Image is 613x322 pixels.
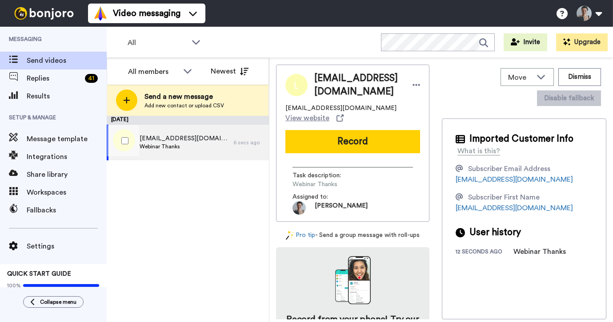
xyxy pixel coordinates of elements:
[286,231,315,240] a: Pro tip
[128,37,187,48] span: All
[468,192,540,203] div: Subscriber First Name
[456,176,573,183] a: [EMAIL_ADDRESS][DOMAIN_NAME]
[27,187,107,198] span: Workspaces
[11,7,77,20] img: bj-logo-header-white.svg
[556,33,608,51] button: Upgrade
[285,113,344,123] a: View website
[558,68,601,86] button: Dismiss
[140,143,229,150] span: Webinar Thanks
[113,7,180,20] span: Video messaging
[456,248,513,257] div: 12 seconds ago
[93,6,108,20] img: vm-color.svg
[27,241,107,252] span: Settings
[285,74,308,96] img: Image of Limit.earwig5690@eagereverest.com
[292,171,355,180] span: Task description :
[315,201,368,215] span: [PERSON_NAME]
[508,72,532,83] span: Move
[504,33,547,51] button: Invite
[276,231,429,240] div: - Send a group message with roll-ups
[27,91,107,102] span: Results
[285,113,329,123] span: View website
[204,62,255,80] button: Newest
[23,296,84,308] button: Collapse menu
[27,205,107,216] span: Fallbacks
[292,192,355,201] span: Assigned to:
[7,271,71,277] span: QUICK START GUIDE
[286,231,294,240] img: magic-wand.svg
[468,163,550,174] div: Subscriber Email Address
[107,116,269,125] div: [DATE]
[292,201,306,215] img: 7dc5c008-3cde-4eda-99d0-36e51ca06bc8-1670023651.jpg
[469,226,521,239] span: User history
[285,130,420,153] button: Record
[144,102,224,109] span: Add new contact or upload CSV
[285,104,397,113] span: [EMAIL_ADDRESS][DOMAIN_NAME]
[7,282,21,289] span: 100%
[233,139,264,146] div: 6 secs ago
[335,256,371,304] img: download
[27,134,107,144] span: Message template
[27,73,81,84] span: Replies
[292,180,377,189] span: Webinar Thanks
[537,90,601,106] button: Disable fallback
[85,74,98,83] div: 41
[144,91,224,102] span: Send a new message
[27,169,107,180] span: Share library
[140,134,229,143] span: [EMAIL_ADDRESS][DOMAIN_NAME]
[513,246,566,257] div: Webinar Thanks
[128,66,179,77] div: All members
[457,146,500,156] div: What is this?
[27,55,107,66] span: Send videos
[40,298,76,306] span: Collapse menu
[27,151,107,162] span: Integrations
[314,72,404,98] span: [EMAIL_ADDRESS][DOMAIN_NAME]
[469,132,573,146] span: Imported Customer Info
[456,204,573,212] a: [EMAIL_ADDRESS][DOMAIN_NAME]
